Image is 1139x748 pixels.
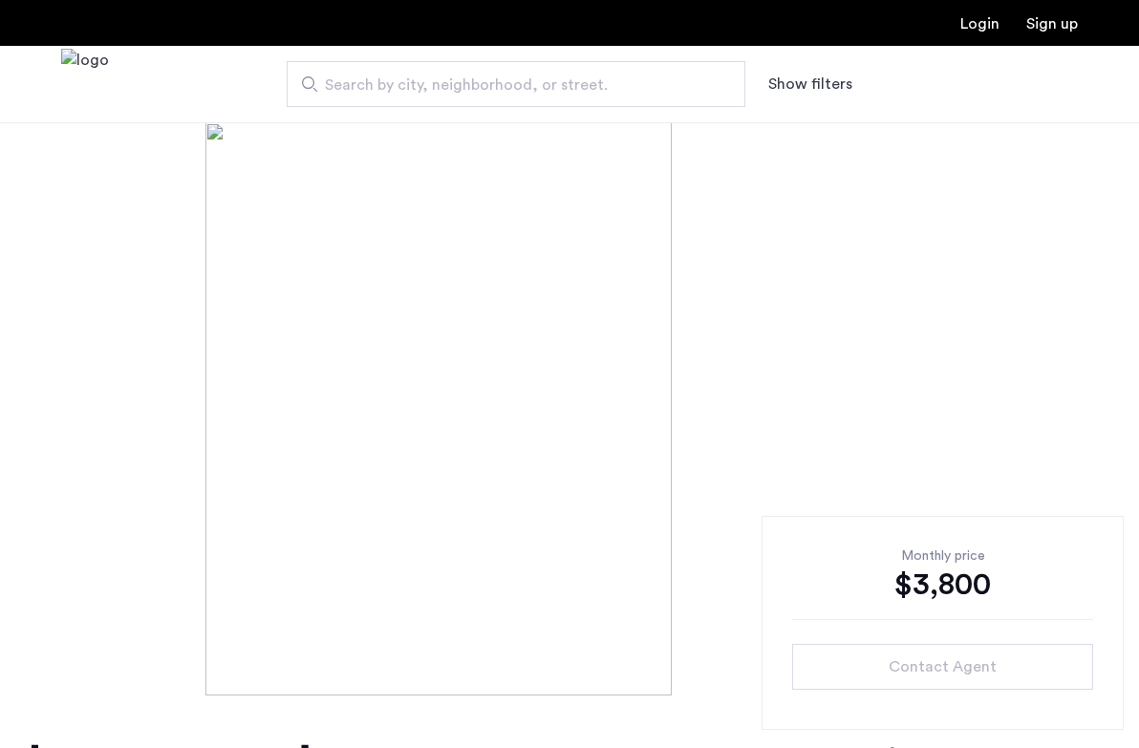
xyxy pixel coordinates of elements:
a: Login [960,16,999,32]
a: Registration [1026,16,1078,32]
span: Search by city, neighborhood, or street. [325,74,692,96]
a: Cazamio Logo [61,49,109,120]
div: Monthly price [792,546,1093,566]
button: Show or hide filters [768,73,852,96]
input: Apartment Search [287,61,745,107]
button: button [792,644,1093,690]
img: logo [61,49,109,120]
img: [object%20Object] [205,122,935,695]
div: $3,800 [792,566,1093,604]
span: Contact Agent [889,655,997,678]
